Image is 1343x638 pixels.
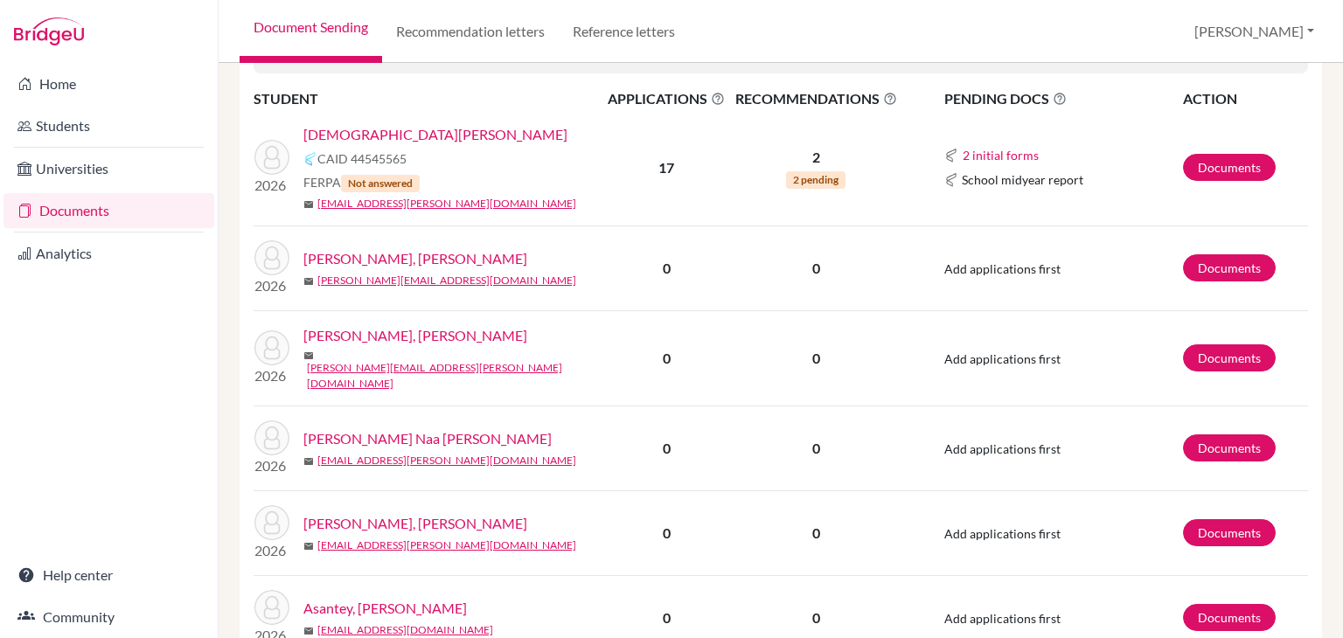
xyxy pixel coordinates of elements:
p: 2026 [254,175,289,196]
a: [EMAIL_ADDRESS][PERSON_NAME][DOMAIN_NAME] [317,196,576,212]
span: Add applications first [944,441,1061,456]
a: [PERSON_NAME][EMAIL_ADDRESS][PERSON_NAME][DOMAIN_NAME] [307,360,616,392]
img: Common App logo [303,152,317,166]
p: 0 [730,348,901,369]
a: [PERSON_NAME], [PERSON_NAME] [303,513,527,534]
a: [PERSON_NAME] Naa [PERSON_NAME] [303,428,552,449]
span: Add applications first [944,526,1061,541]
a: Students [3,108,214,143]
a: Documents [1183,344,1276,371]
b: 0 [663,350,671,366]
a: [PERSON_NAME][EMAIL_ADDRESS][DOMAIN_NAME] [317,273,576,288]
span: FERPA [303,173,420,192]
span: Add applications first [944,261,1061,276]
p: 2026 [254,455,289,476]
span: 2 pending [786,171,845,189]
a: Documents [1183,254,1276,281]
a: Analytics [3,236,214,271]
span: RECOMMENDATIONS [730,88,901,109]
p: 2026 [254,365,289,386]
span: mail [303,199,314,210]
a: [EMAIL_ADDRESS][DOMAIN_NAME] [317,622,493,638]
a: Universities [3,151,214,186]
img: Asantey, Gedaliah Jadon [254,590,289,625]
p: 2026 [254,540,289,561]
img: ANSAH, KWADWO OPOKU [254,240,289,275]
img: Bridge-U [14,17,84,45]
a: [PERSON_NAME], [PERSON_NAME] [303,248,527,269]
span: mail [303,541,314,551]
p: 2026 [254,275,289,296]
span: mail [303,276,314,287]
span: Add applications first [944,611,1061,626]
span: APPLICATIONS [604,88,728,109]
span: PENDING DOCS [944,88,1181,109]
img: Common App logo [944,149,958,163]
p: 2 [730,147,901,168]
th: ACTION [1182,87,1308,110]
b: 0 [663,524,671,541]
button: 2 initial forms [962,145,1040,165]
a: [EMAIL_ADDRESS][PERSON_NAME][DOMAIN_NAME] [317,537,576,553]
a: Help center [3,558,214,593]
a: Community [3,600,214,635]
p: 0 [730,523,901,544]
span: Not answered [341,175,420,192]
p: 0 [730,607,901,628]
span: CAID 44545565 [317,149,407,168]
a: Documents [1183,154,1276,181]
img: Common App logo [944,173,958,187]
a: Documents [1183,434,1276,461]
p: 0 [730,258,901,279]
img: Ansah, Nana Amma [254,140,289,175]
a: [DEMOGRAPHIC_DATA][PERSON_NAME] [303,124,567,145]
img: Asabere, Tracy Adomako [254,505,289,540]
a: [PERSON_NAME], [PERSON_NAME] [303,325,527,346]
a: Documents [1183,604,1276,631]
a: Asantey, [PERSON_NAME] [303,598,467,619]
b: 0 [663,440,671,456]
b: 17 [658,159,674,176]
a: Home [3,66,214,101]
button: [PERSON_NAME] [1186,15,1322,48]
p: 0 [730,438,901,459]
span: mail [303,456,314,467]
a: [EMAIL_ADDRESS][PERSON_NAME][DOMAIN_NAME] [317,453,576,468]
span: Add applications first [944,351,1061,366]
span: mail [303,626,314,636]
b: 0 [663,260,671,276]
a: Documents [3,193,214,228]
a: Documents [1183,519,1276,546]
img: Antwi Boasiako, Chris Brown [254,330,289,365]
b: 0 [663,609,671,626]
span: mail [303,350,314,361]
th: STUDENT [254,87,603,110]
span: School midyear report [962,170,1083,189]
img: Aryee, Chantelle Naa Adaku [254,420,289,455]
